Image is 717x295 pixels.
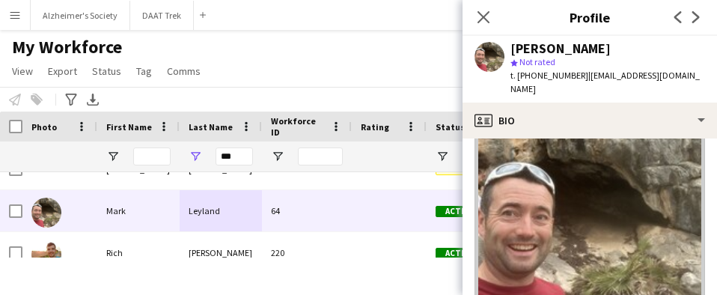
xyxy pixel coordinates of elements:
app-action-btn: Export XLSX [84,91,102,109]
span: Active [436,206,482,217]
div: 64 [262,190,352,231]
button: Open Filter Menu [436,150,449,163]
span: Tag [136,64,152,78]
img: Mark Leyland [31,198,61,228]
span: Active [436,248,482,259]
div: Leyland [180,190,262,231]
span: View [12,64,33,78]
div: Rich [97,232,180,273]
a: Status [86,61,127,81]
app-action-btn: Advanced filters [62,91,80,109]
span: Workforce ID [271,115,325,138]
span: Comms [167,64,201,78]
span: Rating [361,121,389,133]
span: Status [436,121,465,133]
span: My Workforce [12,36,122,58]
button: Open Filter Menu [271,150,284,163]
span: Export [48,64,77,78]
a: Tag [130,61,158,81]
h3: Profile [463,7,717,27]
span: Last Name [189,121,233,133]
span: Photo [31,121,57,133]
button: Alzheimer's Society [31,1,130,30]
input: Workforce ID Filter Input [298,147,343,165]
span: t. [PHONE_NUMBER] [510,70,588,81]
button: Open Filter Menu [189,150,202,163]
span: | [EMAIL_ADDRESS][DOMAIN_NAME] [510,70,700,94]
div: [PERSON_NAME] [180,232,262,273]
img: Rich Bailey-Wiles [31,240,61,270]
button: Open Filter Menu [106,150,120,163]
a: View [6,61,39,81]
input: Last Name Filter Input [216,147,253,165]
input: First Name Filter Input [133,147,171,165]
span: Not rated [519,56,555,67]
a: Comms [161,61,207,81]
div: Mark [97,190,180,231]
span: Status [92,64,121,78]
div: Bio [463,103,717,139]
div: [PERSON_NAME] [510,42,611,55]
button: DAAT Trek [130,1,194,30]
span: First Name [106,121,152,133]
a: Export [42,61,83,81]
div: 220 [262,232,352,273]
